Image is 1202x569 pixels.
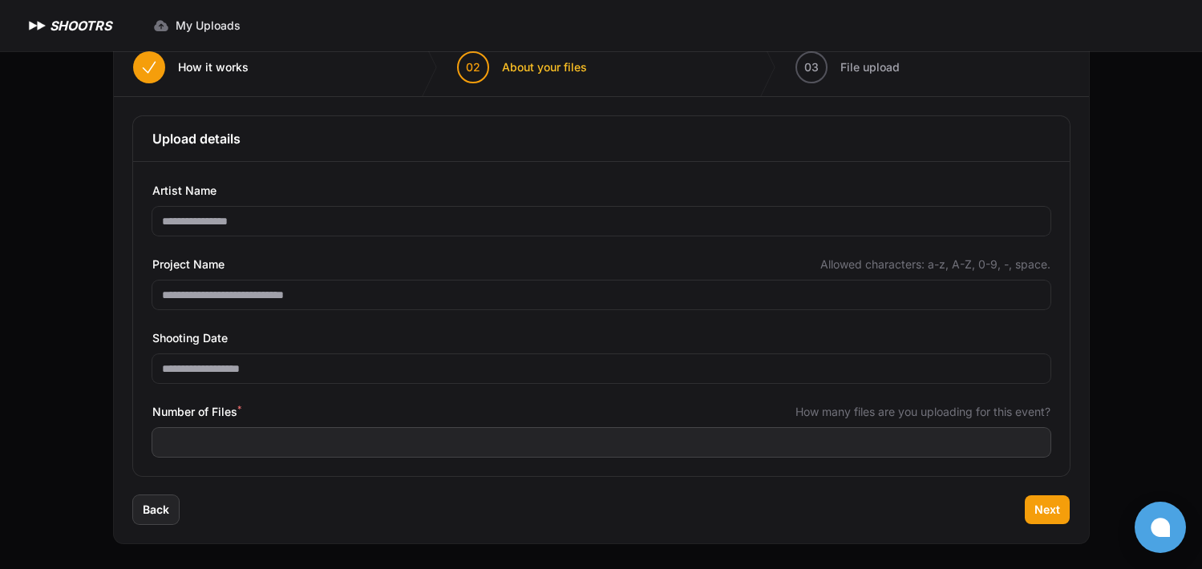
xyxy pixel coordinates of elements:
[178,59,249,75] span: How it works
[152,181,217,200] span: Artist Name
[795,404,1050,420] span: How many files are you uploading for this event?
[152,129,1050,148] h3: Upload details
[1034,502,1060,518] span: Next
[26,16,111,35] a: SHOOTRS SHOOTRS
[840,59,900,75] span: File upload
[152,329,228,348] span: Shooting Date
[438,38,606,96] button: 02 About your files
[143,502,169,518] span: Back
[114,38,268,96] button: How it works
[804,59,819,75] span: 03
[152,402,241,422] span: Number of Files
[152,255,225,274] span: Project Name
[820,256,1050,272] span: Allowed characters: a-z, A-Z, 0-9, -, space.
[176,18,241,34] span: My Uploads
[144,11,250,40] a: My Uploads
[26,16,50,35] img: SHOOTRS
[776,38,919,96] button: 03 File upload
[133,495,179,524] button: Back
[1135,502,1186,553] button: Open chat window
[50,16,111,35] h1: SHOOTRS
[1025,495,1070,524] button: Next
[502,59,587,75] span: About your files
[466,59,480,75] span: 02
